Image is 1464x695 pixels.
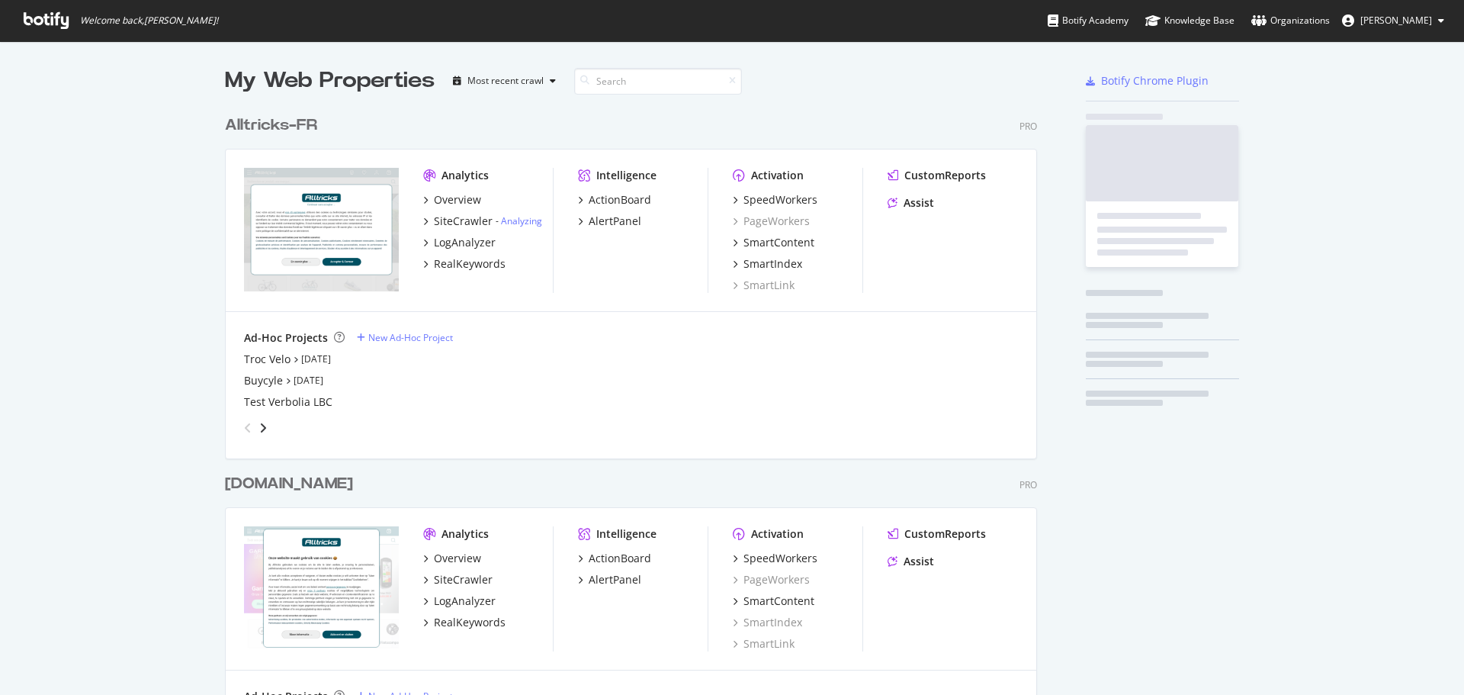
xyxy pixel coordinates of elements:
[589,192,651,208] div: ActionBoard
[743,551,817,566] div: SpeedWorkers
[496,214,542,227] div: -
[1145,13,1234,28] div: Knowledge Base
[434,572,493,587] div: SiteCrawler
[434,256,506,272] div: RealKeywords
[1086,73,1209,88] a: Botify Chrome Plugin
[733,192,817,208] a: SpeedWorkers
[244,394,332,410] a: Test Verbolia LBC
[423,235,496,250] a: LogAnalyzer
[423,214,542,229] a: SiteCrawler- Analyzing
[751,168,804,183] div: Activation
[467,76,544,85] div: Most recent crawl
[244,373,283,388] a: Buycyle
[423,572,493,587] a: SiteCrawler
[1019,478,1037,491] div: Pro
[904,168,986,183] div: CustomReports
[904,554,934,569] div: Assist
[434,192,481,208] div: Overview
[888,554,934,569] a: Assist
[578,214,641,229] a: AlertPanel
[447,69,562,93] button: Most recent crawl
[589,572,641,587] div: AlertPanel
[743,192,817,208] div: SpeedWorkers
[434,214,493,229] div: SiteCrawler
[423,615,506,630] a: RealKeywords
[574,68,742,95] input: Search
[80,14,218,27] span: Welcome back, [PERSON_NAME] !
[904,195,934,211] div: Assist
[733,256,802,272] a: SmartIndex
[743,594,814,609] div: SmartContent
[596,168,657,183] div: Intelligence
[1330,8,1456,33] button: [PERSON_NAME]
[294,374,323,387] a: [DATE]
[244,526,399,650] img: alltricks.nl
[225,473,353,495] div: [DOMAIN_NAME]
[225,114,323,137] a: Alltricks-FR
[589,551,651,566] div: ActionBoard
[596,526,657,542] div: Intelligence
[1019,120,1037,133] div: Pro
[733,636,795,652] a: SmartLink
[501,214,542,227] a: Analyzing
[1048,13,1128,28] div: Botify Academy
[434,615,506,630] div: RealKeywords
[888,168,986,183] a: CustomReports
[733,235,814,250] a: SmartContent
[1101,73,1209,88] div: Botify Chrome Plugin
[733,551,817,566] a: SpeedWorkers
[1360,14,1432,27] span: Antonin Anger
[244,168,399,291] img: alltricks.fr
[888,526,986,542] a: CustomReports
[434,551,481,566] div: Overview
[225,66,435,96] div: My Web Properties
[225,114,317,137] div: Alltricks-FR
[423,256,506,272] a: RealKeywords
[733,594,814,609] a: SmartContent
[368,331,453,344] div: New Ad-Hoc Project
[434,235,496,250] div: LogAnalyzer
[357,331,453,344] a: New Ad-Hoc Project
[733,278,795,293] a: SmartLink
[904,526,986,542] div: CustomReports
[751,526,804,542] div: Activation
[441,168,489,183] div: Analytics
[733,572,810,587] a: PageWorkers
[244,330,328,346] div: Ad-Hoc Projects
[423,594,496,609] a: LogAnalyzer
[238,416,258,440] div: angle-left
[578,192,651,208] a: ActionBoard
[225,473,359,495] a: [DOMAIN_NAME]
[1251,13,1330,28] div: Organizations
[301,352,331,365] a: [DATE]
[423,551,481,566] a: Overview
[434,594,496,609] div: LogAnalyzer
[441,526,489,542] div: Analytics
[733,615,802,630] a: SmartIndex
[743,235,814,250] div: SmartContent
[589,214,641,229] div: AlertPanel
[578,551,651,566] a: ActionBoard
[743,256,802,272] div: SmartIndex
[258,420,268,436] div: angle-right
[578,572,641,587] a: AlertPanel
[244,352,291,367] a: Troc Velo
[423,192,481,208] a: Overview
[733,214,810,229] a: PageWorkers
[888,195,934,211] a: Assist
